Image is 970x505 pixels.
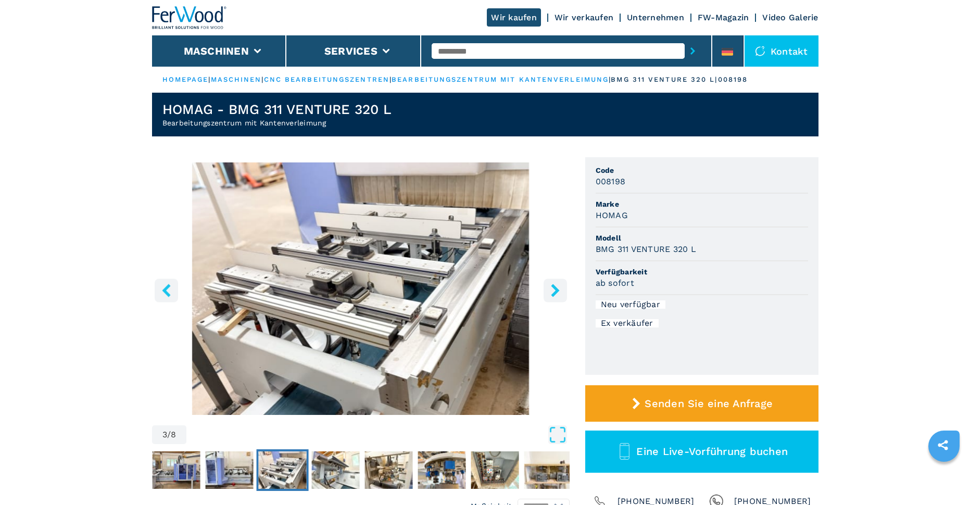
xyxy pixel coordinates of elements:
h3: 008198 [596,175,626,187]
button: Go to Slide 3 [256,449,308,491]
h3: BMG 311 VENTURE 320 L [596,243,696,255]
button: Go to Slide 7 [469,449,521,491]
a: FW-Magazin [698,12,749,22]
div: Ex verkäufer [596,319,659,327]
a: Video Galerie [762,12,818,22]
a: cnc bearbeitungszentren [264,75,389,83]
img: 59c8355480f6b1bd47d56af0d73c346d [205,451,253,489]
span: Verfügbarkeit [596,267,808,277]
img: 8dadb4e4916a4b38768c003de567ec80 [152,451,200,489]
a: bearbeitungszentrum mit kantenverleimung [392,75,609,83]
img: e2240635c83d27043afaa5cd3f67e37d [311,451,359,489]
button: Go to Slide 8 [522,449,574,491]
button: Maschinen [184,45,249,57]
a: Wir kaufen [487,8,541,27]
nav: Thumbnail Navigation [150,449,568,491]
a: maschinen [211,75,262,83]
div: Kontakt [745,35,818,67]
span: Modell [596,233,808,243]
button: Go to Slide 1 [150,449,202,491]
img: 79f19d5a9a41686e79dea69739e34ac9 [418,451,465,489]
img: Kontakt [755,46,765,56]
img: 454b44573f181daca7a2991d7d209026 [471,451,519,489]
button: Go to Slide 6 [415,449,468,491]
h1: HOMAG - BMG 311 VENTURE 320 L [162,101,392,118]
button: Eine Live-Vorführung buchen [585,431,818,473]
button: Go to Slide 2 [203,449,255,491]
span: | [261,75,263,83]
span: Marke [596,199,808,209]
p: bmg 311 venture 320 l | [611,75,717,84]
button: Senden Sie eine Anfrage [585,385,818,422]
img: e2d3cd7e6c3604e59e953764186cbf26 [258,451,306,489]
button: right-button [544,279,567,302]
button: left-button [155,279,178,302]
img: Bearbeitungszentrum mit Kantenverleimung HOMAG BMG 311 VENTURE 320 L [152,162,570,415]
img: Ferwood [152,6,227,29]
span: / [167,431,171,439]
span: 3 [162,431,167,439]
a: Wir verkaufen [555,12,613,22]
h3: ab sofort [596,277,634,289]
span: Code [596,165,808,175]
iframe: Chat [926,458,962,497]
img: 519b69ff71a3536ca62e730236eafc3a [524,451,572,489]
span: Senden Sie eine Anfrage [645,397,773,410]
div: Neu verfügbar [596,300,665,309]
button: submit-button [685,39,701,63]
span: | [208,75,210,83]
button: Go to Slide 4 [309,449,361,491]
a: Unternehmen [627,12,684,22]
span: | [609,75,611,83]
span: Eine Live-Vorführung buchen [636,445,788,458]
p: 008198 [718,75,748,84]
div: Go to Slide 3 [152,162,570,415]
button: Go to Slide 5 [362,449,414,491]
h2: Bearbeitungszentrum mit Kantenverleimung [162,118,392,128]
span: 8 [171,431,176,439]
button: Open Fullscreen [189,425,566,444]
img: ccf5376e57c2aa039b562e74515b73c5 [364,451,412,489]
a: sharethis [930,432,956,458]
span: | [389,75,392,83]
h3: HOMAG [596,209,628,221]
a: HOMEPAGE [162,75,209,83]
button: Services [324,45,377,57]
